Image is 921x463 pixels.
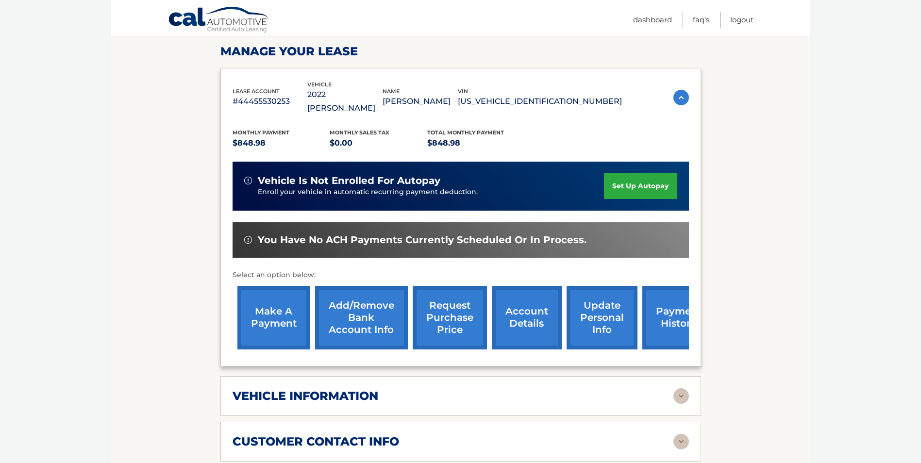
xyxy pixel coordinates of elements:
[237,286,310,349] a: make a payment
[233,389,378,403] h2: vehicle information
[730,12,754,28] a: Logout
[383,95,458,108] p: [PERSON_NAME]
[330,136,427,150] p: $0.00
[168,6,270,34] a: Cal Automotive
[330,129,389,136] span: Monthly sales Tax
[233,434,399,449] h2: customer contact info
[492,286,562,349] a: account details
[413,286,487,349] a: request purchase price
[604,173,677,199] a: set up autopay
[307,88,383,115] p: 2022 [PERSON_NAME]
[693,12,709,28] a: FAQ's
[567,286,637,349] a: update personal info
[383,88,400,95] span: name
[307,81,332,88] span: vehicle
[233,136,330,150] p: $848.98
[427,129,504,136] span: Total Monthly Payment
[233,269,689,281] p: Select an option below:
[258,175,440,187] span: vehicle is not enrolled for autopay
[244,236,252,244] img: alert-white.svg
[233,129,289,136] span: Monthly Payment
[673,90,689,105] img: accordion-active.svg
[258,187,604,198] p: Enroll your vehicle in automatic recurring payment deduction.
[673,388,689,404] img: accordion-rest.svg
[258,234,586,246] span: You have no ACH payments currently scheduled or in process.
[642,286,715,349] a: payment history
[633,12,672,28] a: Dashboard
[427,136,525,150] p: $848.98
[220,44,701,59] h2: Manage Your Lease
[244,177,252,184] img: alert-white.svg
[315,286,408,349] a: Add/Remove bank account info
[458,95,622,108] p: [US_VEHICLE_IDENTIFICATION_NUMBER]
[233,95,308,108] p: #44455530253
[458,88,468,95] span: vin
[233,88,280,95] span: lease account
[673,434,689,449] img: accordion-rest.svg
